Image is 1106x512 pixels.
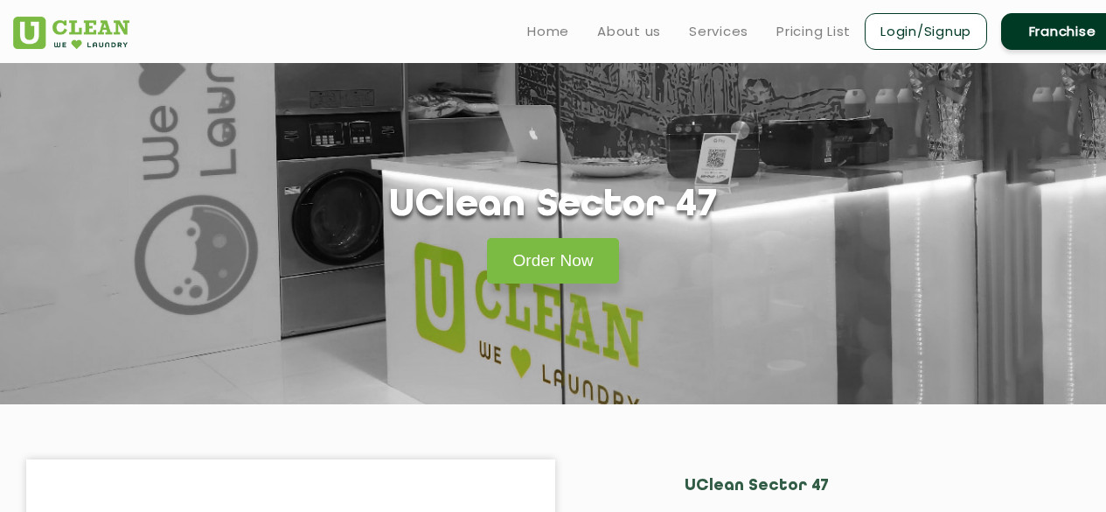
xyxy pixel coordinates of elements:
[865,13,987,50] a: Login/Signup
[13,17,129,49] img: UClean Laundry and Dry Cleaning
[389,184,718,228] h1: UClean Sector 47
[487,238,620,284] a: Order Now
[597,21,661,42] a: About us
[527,21,569,42] a: Home
[776,21,851,42] a: Pricing List
[689,21,748,42] a: Services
